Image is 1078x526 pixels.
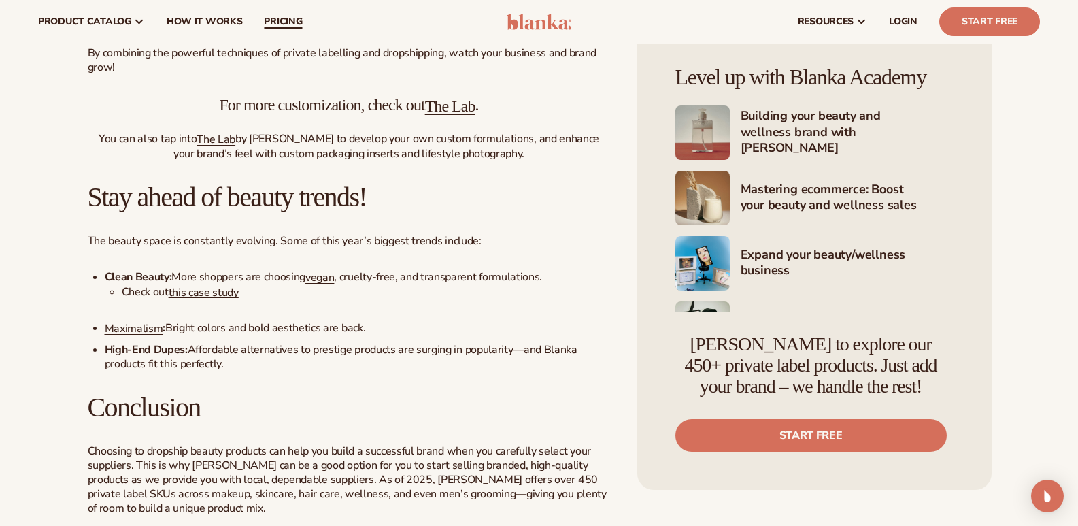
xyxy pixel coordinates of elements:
img: Shopify Image 6 [675,171,730,225]
a: Shopify Image 6 Mastering ecommerce: Boost your beauty and wellness sales [675,171,954,225]
a: Shopify Image 8 Marketing your beauty and wellness brand 101 [675,301,954,356]
li: Check out [122,285,611,300]
li: Bright colors and bold aesthetics are back. [105,321,611,335]
h4: Expand your beauty/wellness business [741,247,954,280]
img: Shopify Image 8 [675,301,730,356]
strong: : [105,320,166,335]
p: By combining the powerful techniques of private labelling and dropshipping, watch your business a... [88,46,611,75]
a: this case study [169,284,239,299]
a: vegan [305,270,334,285]
span: LOGIN [889,16,917,27]
h3: For more customization, check out . [88,96,611,116]
img: Shopify Image 7 [675,236,730,291]
h4: Building your beauty and wellness brand with [PERSON_NAME] [741,108,954,157]
p: You can also tap into by [PERSON_NAME] to develop your own custom formulations, and enhance your ... [88,132,611,161]
img: logo [507,14,571,30]
a: Start free [675,419,947,452]
h4: Mastering ecommerce: Boost your beauty and wellness sales [741,182,954,215]
li: More shoppers are choosing , cruelty-free, and transparent formulations. [105,270,611,299]
a: Start Free [939,7,1040,36]
span: How It Works [167,16,243,27]
strong: Clean Beauty: [105,269,172,284]
a: Shopify Image 5 Building your beauty and wellness brand with [PERSON_NAME] [675,105,954,160]
a: Maximalism [105,321,163,336]
img: Shopify Image 5 [675,105,730,160]
span: resources [798,16,854,27]
h2: Stay ahead of beauty trends! [88,182,611,212]
a: The Lab [197,132,235,147]
p: The beauty space is constantly evolving. Some of this year’s biggest trends include: [88,234,611,248]
strong: High-End Dupes: [105,342,188,357]
a: Shopify Image 7 Expand your beauty/wellness business [675,236,954,291]
h4: [PERSON_NAME] to explore our 450+ private label products. Just add your brand – we handle the rest! [675,334,947,397]
p: Choosing to dropship beauty products can help you build a successful brand when you carefully sel... [88,444,611,515]
span: pricing [264,16,302,27]
h4: Level up with Blanka Academy [675,65,954,89]
h2: Conclusion [88,393,611,423]
div: Open Intercom Messenger [1031,480,1064,512]
span: product catalog [38,16,131,27]
li: Affordable alternatives to prestige products are surging in popularity—and Blanka products fit th... [105,343,611,372]
a: The Lab [425,98,475,116]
